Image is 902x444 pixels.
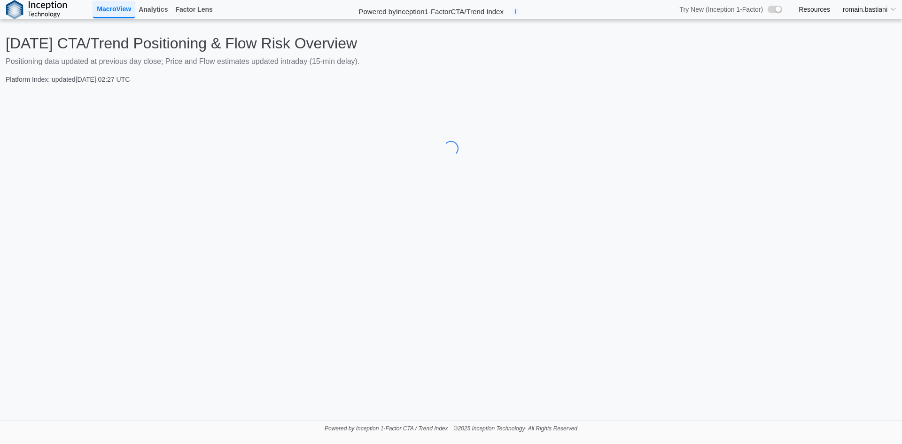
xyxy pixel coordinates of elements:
[135,1,171,17] a: Analytics
[6,56,896,67] p: Positioning data updated at previous day close; Price and Flow estimates updated intraday (15-min...
[680,5,763,14] span: Try New (Inception 1-Factor)
[171,1,216,17] a: Factor Lens
[511,8,520,16] span: i
[6,75,896,85] p: Platform Index: updated [DATE] 02:27 UTC
[843,5,887,15] span: romain.bastiani
[837,1,902,18] summary: romain.bastiani
[454,424,577,433] p: © 2025 Inception Technology · All Rights Reserved
[799,5,830,14] a: Resources
[93,1,135,18] a: MacroView
[355,3,507,16] h2: Powered by Inception 1-Factor CTA/Trend Index
[6,34,896,52] h2: [DATE] CTA/Trend Positioning & Flow Risk Overview
[325,424,448,433] p: Powered by Inception 1-Factor CTA / Trend Index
